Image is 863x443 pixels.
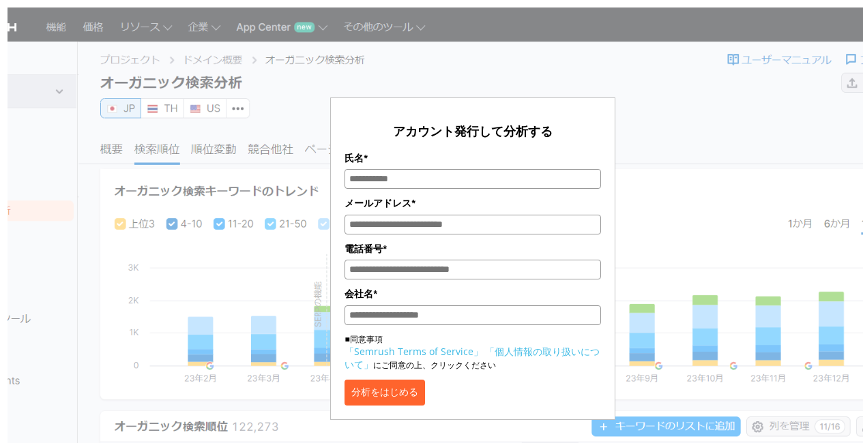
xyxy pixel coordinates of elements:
[345,196,600,211] label: メールアドレス*
[345,241,600,256] label: 電話番号*
[345,380,425,406] button: 分析をはじめる
[345,345,483,358] a: 「Semrush Terms of Service」
[393,123,553,139] span: アカウント発行して分析する
[345,345,600,371] a: 「個人情報の取り扱いについて」
[345,333,600,371] p: ■同意事項 にご同意の上、クリックください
